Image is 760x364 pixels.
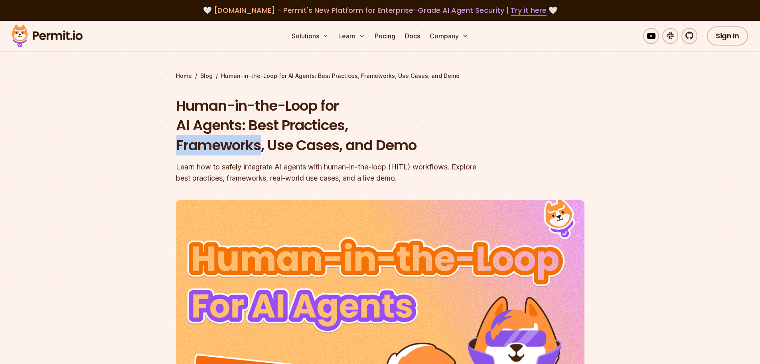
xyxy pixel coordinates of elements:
[200,72,213,80] a: Blog
[8,22,86,50] img: Permit logo
[176,72,584,80] div: / /
[176,72,192,80] a: Home
[176,96,482,155] h1: Human-in-the-Loop for AI Agents: Best Practices, Frameworks, Use Cases, and Demo
[19,5,741,16] div: 🤍 🤍
[214,5,547,15] span: [DOMAIN_NAME] - Permit's New Platform for Enterprise-Grade AI Agent Security |
[426,28,472,44] button: Company
[511,5,547,16] a: Try it here
[371,28,399,44] a: Pricing
[402,28,423,44] a: Docs
[707,26,748,46] a: Sign In
[335,28,368,44] button: Learn
[176,161,482,184] div: Learn how to safely integrate AI agents with human-in-the-loop (HITL) workflows. Explore best pra...
[288,28,332,44] button: Solutions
